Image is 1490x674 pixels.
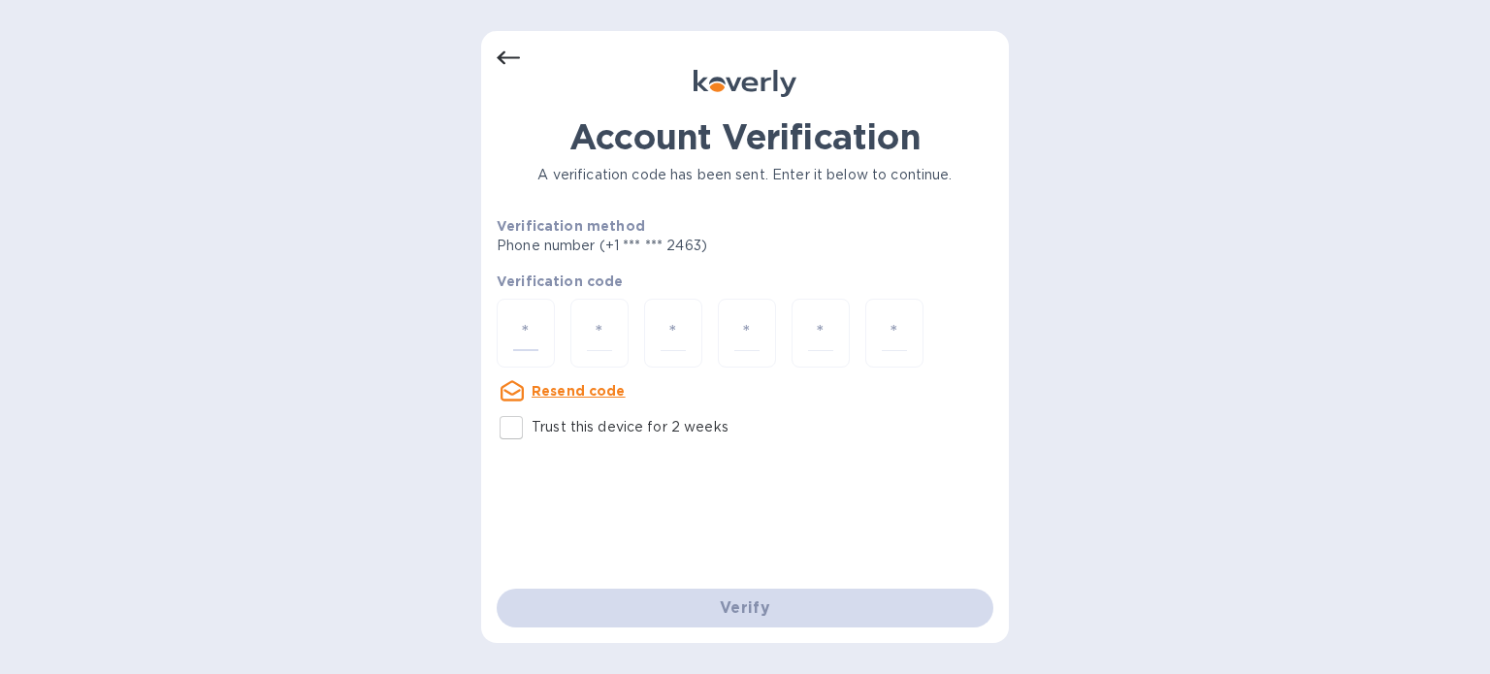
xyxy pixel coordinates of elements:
[497,116,993,157] h1: Account Verification
[497,165,993,185] p: A verification code has been sent. Enter it below to continue.
[532,417,729,437] p: Trust this device for 2 weeks
[497,272,993,291] p: Verification code
[497,218,645,234] b: Verification method
[497,236,856,256] p: Phone number (+1 *** *** 2463)
[532,383,626,399] u: Resend code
